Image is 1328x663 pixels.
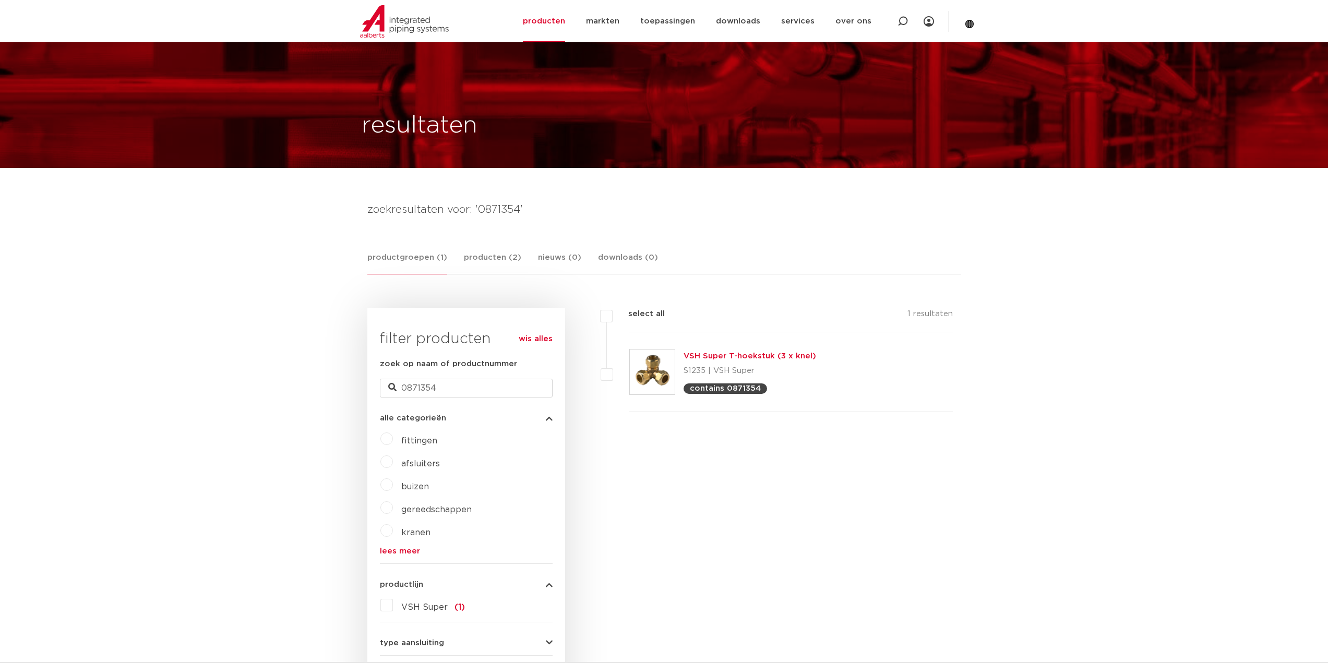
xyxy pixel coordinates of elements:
[613,308,665,320] label: select all
[380,358,517,370] label: zoek op naam of productnummer
[362,109,477,142] h1: resultaten
[464,251,521,274] a: producten (2)
[907,308,953,324] p: 1 resultaten
[380,547,553,555] a: lees meer
[380,581,553,588] button: productlijn
[380,414,553,422] button: alle categorieën
[380,379,553,397] input: zoeken
[401,437,437,445] a: fittingen
[380,639,553,647] button: type aansluiting
[367,251,447,274] a: productgroepen (1)
[380,414,446,422] span: alle categorieën
[401,505,472,514] a: gereedschappen
[684,363,816,379] p: S1235 | VSH Super
[380,581,423,588] span: productlijn
[367,201,961,218] h4: zoekresultaten voor: '0871354'
[401,460,440,468] a: afsluiters
[519,333,553,345] a: wis alles
[401,603,448,611] span: VSH Super
[598,251,658,274] a: downloads (0)
[401,483,429,491] a: buizen
[380,639,444,647] span: type aansluiting
[630,349,675,394] img: Thumbnail for VSH Super T-hoekstuk (3 x knel)
[401,528,430,537] a: kranen
[684,352,816,360] a: VSH Super T-hoekstuk (3 x knel)
[380,329,553,349] h3: filter producten
[690,384,761,392] p: contains 0871354
[454,603,465,611] span: (1)
[538,251,581,274] a: nieuws (0)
